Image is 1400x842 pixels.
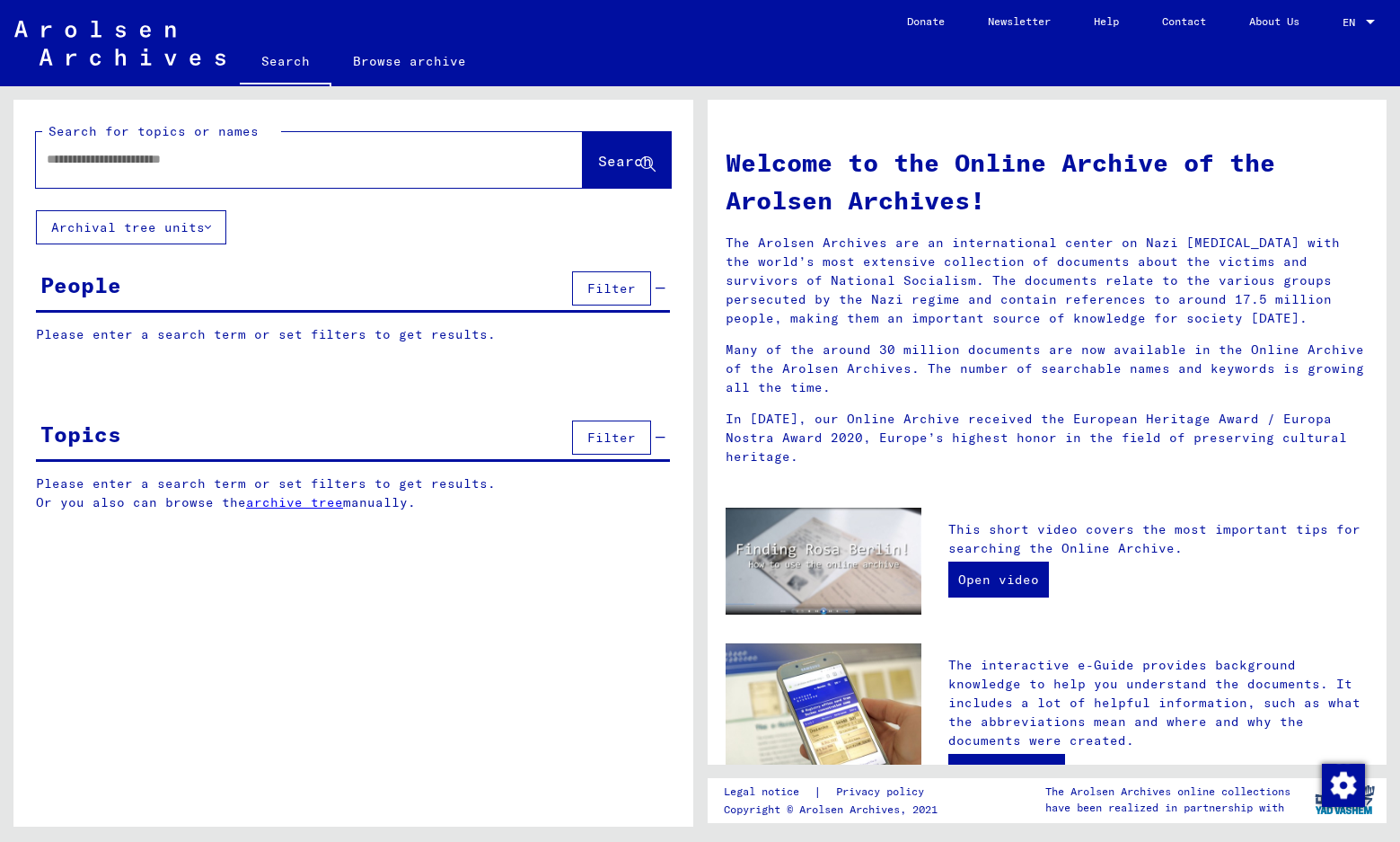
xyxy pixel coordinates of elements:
a: Open video [948,562,1049,598]
p: Please enter a search term or set filters to get results. [36,325,670,344]
a: Legal notice [724,783,814,802]
button: Archival tree units [36,210,226,244]
p: This short video covers the most important tips for searching the Online Archive. [948,520,1369,558]
span: Filter [587,280,636,297]
p: In [DATE], our Online Archive received the European Heritage Award / Europa Nostra Award 2020, Eu... [726,410,1369,466]
a: archive tree [246,494,343,510]
img: yv_logo.png [1311,777,1378,822]
a: Browse archive [331,40,488,83]
div: Change consent [1321,763,1364,806]
button: Filter [572,271,651,306]
p: Many of the around 30 million documents are now available in the Online Archive of the Arolsen Ar... [726,341,1369,397]
a: Open e-Guide [948,754,1065,790]
h1: Welcome to the Online Archive of the Arolsen Archives! [726,144,1369,219]
button: Search [583,132,671,188]
img: Arolsen_neg.svg [14,21,225,66]
p: The Arolsen Archives online collections [1045,784,1290,800]
img: eguide.jpg [726,643,922,775]
p: have been realized in partnership with [1045,800,1290,816]
img: video.jpg [726,508,922,615]
span: Filter [587,430,636,446]
img: Change consent [1322,764,1365,807]
mat-label: Search for topics or names [48,123,259,139]
a: Privacy policy [822,783,946,802]
span: Search [598,152,652,170]
p: Please enter a search term or set filters to get results. Or you also can browse the manually. [36,474,671,512]
button: Filter [572,421,651,455]
p: Copyright © Arolsen Archives, 2021 [724,802,946,818]
span: EN [1343,16,1362,29]
div: | [724,783,946,802]
p: The interactive e-Guide provides background knowledge to help you understand the documents. It in... [948,656,1369,750]
p: The Arolsen Archives are an international center on Nazi [MEDICAL_DATA] with the world’s most ext... [726,234,1369,328]
a: Search [240,40,331,86]
div: Topics [40,418,121,450]
div: People [40,269,121,301]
